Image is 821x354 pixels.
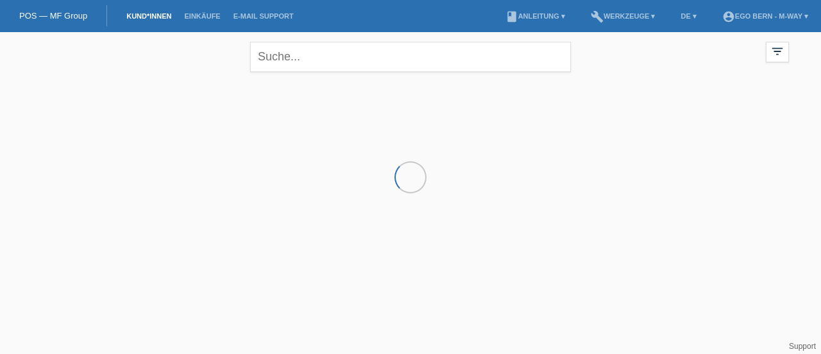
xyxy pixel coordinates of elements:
i: filter_list [770,44,784,58]
a: POS — MF Group [19,11,87,21]
a: Einkäufe [178,12,226,20]
a: account_circleEGO Bern - m-way ▾ [716,12,815,20]
a: Support [789,342,816,351]
input: Suche... [250,42,571,72]
i: account_circle [722,10,735,23]
a: Kund*innen [120,12,178,20]
i: book [505,10,518,23]
i: build [591,10,604,23]
a: buildWerkzeuge ▾ [584,12,662,20]
a: bookAnleitung ▾ [499,12,571,20]
a: DE ▾ [674,12,702,20]
a: E-Mail Support [227,12,300,20]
